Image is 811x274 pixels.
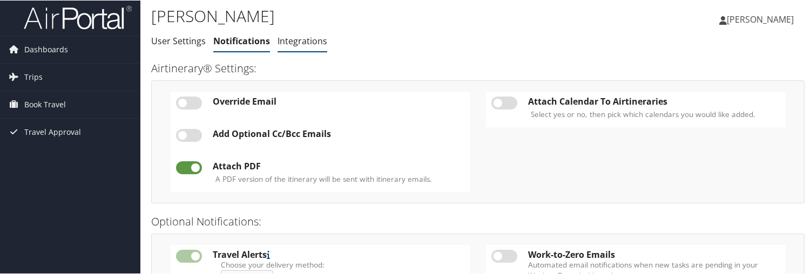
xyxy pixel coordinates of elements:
span: Trips [24,63,43,90]
a: User Settings [151,35,206,46]
h1: [PERSON_NAME] [151,4,587,27]
a: Integrations [278,35,327,46]
label: Choose your delivery method: [221,259,456,270]
label: A PDF version of the itinerary will be sent with itinerary emails. [215,173,432,184]
h3: Optional Notifications: [151,214,805,229]
span: [PERSON_NAME] [727,13,794,25]
div: Attach PDF [213,161,464,170]
label: Select yes or no, then pick which calendars you would like added. [531,108,755,119]
div: Work-to-Zero Emails [528,249,780,259]
a: [PERSON_NAME] [719,3,805,35]
div: Add Optional Cc/Bcc Emails [213,128,464,138]
div: Override Email [213,96,464,106]
span: Travel Approval [24,118,81,145]
div: Attach Calendar To Airtineraries [528,96,780,106]
div: Travel Alerts [213,249,464,259]
span: Book Travel [24,91,66,118]
img: airportal-logo.png [24,4,132,30]
a: Notifications [213,35,270,46]
h3: Airtinerary® Settings: [151,60,805,76]
span: Dashboards [24,36,68,63]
